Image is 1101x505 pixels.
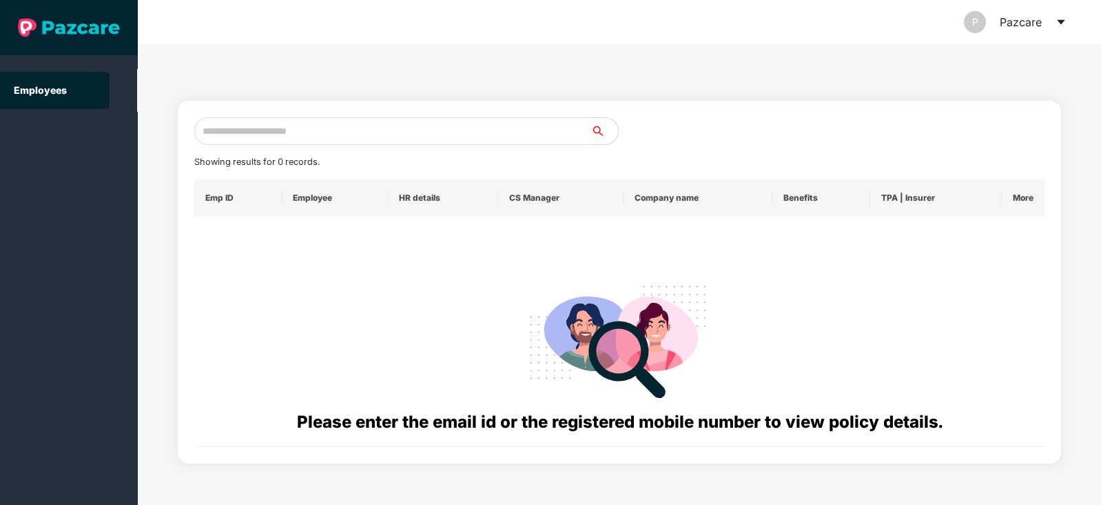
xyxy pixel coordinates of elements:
button: search [590,117,619,145]
span: Showing results for 0 records. [194,157,320,167]
span: search [590,126,618,137]
th: Company name [624,179,773,217]
th: Benefits [772,179,870,217]
a: Employees [14,84,67,96]
th: Employee [282,179,388,217]
th: More [1002,179,1045,217]
span: caret-down [1056,17,1067,28]
th: Emp ID [194,179,282,217]
img: svg+xml;base64,PHN2ZyB4bWxucz0iaHR0cDovL3d3dy53My5vcmcvMjAwMC9zdmciIHdpZHRoPSIyODgiIGhlaWdodD0iMj... [520,269,719,409]
th: CS Manager [498,179,624,217]
th: TPA | Insurer [870,179,1002,217]
span: P [972,11,978,33]
th: HR details [388,179,498,217]
span: Please enter the email id or the registered mobile number to view policy details. [297,412,943,432]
